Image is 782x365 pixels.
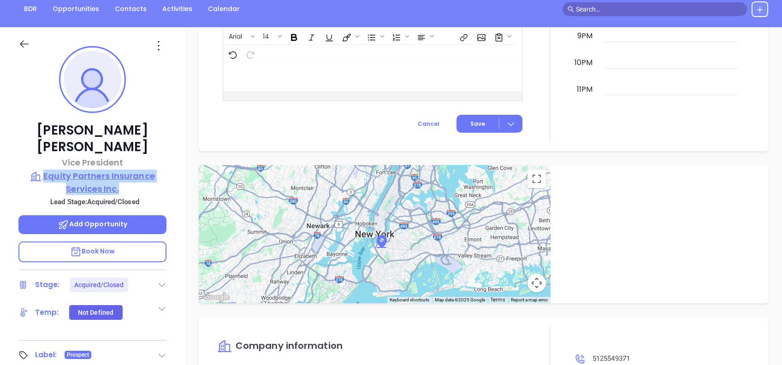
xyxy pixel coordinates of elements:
[455,28,471,44] span: Insert link
[338,28,361,44] span: Fill color or set the text color
[362,28,386,44] span: Insert Unordered List
[435,297,485,302] span: Map data ©2025 Google
[47,1,105,17] a: Opportunities
[23,196,166,208] p: Lead Stage: Acquired/Closed
[241,46,258,61] span: Redo
[387,28,411,44] span: Insert Ordered List
[573,57,594,68] div: 10pm
[401,115,456,133] button: Cancel
[418,120,439,128] span: Cancel
[67,350,89,360] span: Prospect
[527,170,546,188] button: Toggle fullscreen view
[217,341,343,352] a: Company information
[224,32,247,38] span: Arial
[224,46,240,61] span: Undo
[18,170,166,195] a: Equity Partners Insurance Services Inc.
[70,247,115,256] span: Book Now
[64,51,121,108] img: profile-user
[575,30,594,41] div: 9pm
[78,305,113,320] div: Not Defined
[35,278,60,292] div: Stage:
[35,306,59,319] div: Temp:
[258,28,276,44] button: 14
[592,354,630,363] span: 5125549371
[568,6,574,12] span: search
[412,28,436,44] span: Align
[511,297,548,302] a: Report a map error
[490,28,514,44] span: Surveys
[224,28,257,44] span: Font family
[157,1,198,17] a: Activities
[18,122,166,155] p: [PERSON_NAME] [PERSON_NAME]
[58,219,128,229] span: Add Opportunity
[201,291,231,303] img: Google
[224,28,249,44] button: Arial
[258,32,274,38] span: 14
[201,291,231,303] a: Open this area in Google Maps (opens a new window)
[18,1,42,17] a: BDR
[236,339,343,352] span: Company information
[470,120,485,128] span: Save
[285,28,302,44] span: Bold
[302,28,319,44] span: Italic
[491,296,505,303] a: Terms (opens in new tab)
[202,1,245,17] a: Calendar
[320,28,337,44] span: Underline
[18,156,166,169] p: Vice President
[109,1,152,17] a: Contacts
[527,274,546,292] button: Map camera controls
[74,277,124,292] div: Acquired/Closed
[35,348,57,362] div: Label:
[575,84,594,95] div: 11pm
[258,28,284,44] span: Font size
[456,115,522,133] button: Save
[576,4,742,14] input: Search…
[390,297,429,303] button: Keyboard shortcuts
[472,28,489,44] span: Insert Image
